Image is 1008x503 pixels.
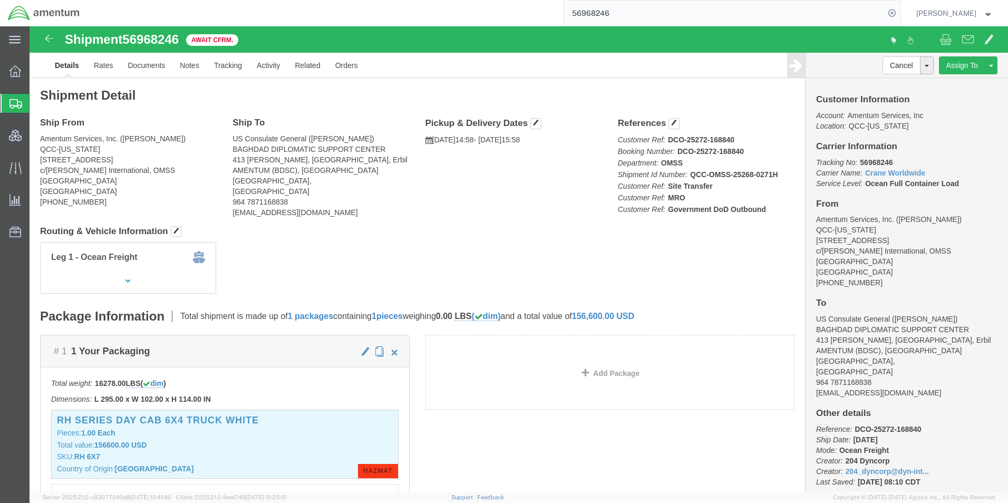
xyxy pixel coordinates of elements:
[30,26,1008,492] iframe: FS Legacy Container
[42,494,171,500] span: Server: 2025.21.0-c63077040a8
[477,494,504,500] a: Feedback
[7,5,80,21] img: logo
[451,494,478,500] a: Support
[246,494,287,500] span: [DATE] 10:25:10
[916,7,976,19] span: Jason Martin
[130,494,171,500] span: [DATE] 10:41:40
[916,7,994,20] button: [PERSON_NAME]
[564,1,885,26] input: Search for shipment number, reference number
[176,494,287,500] span: Client: 2025.21.0-faee749
[833,493,995,502] span: Copyright © [DATE]-[DATE] Agistix Inc., All Rights Reserved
